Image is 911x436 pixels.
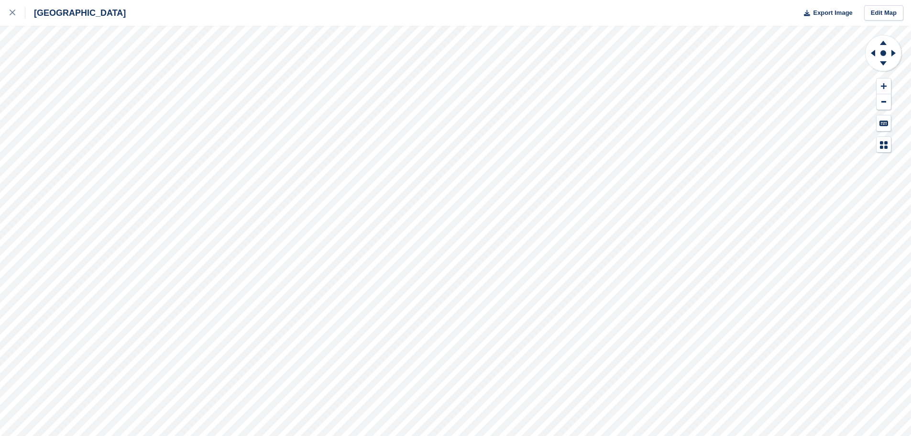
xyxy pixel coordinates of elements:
span: Export Image [813,8,852,18]
button: Zoom In [877,78,891,94]
button: Export Image [798,5,853,21]
button: Keyboard Shortcuts [877,115,891,131]
button: Map Legend [877,137,891,153]
a: Edit Map [864,5,903,21]
button: Zoom Out [877,94,891,110]
div: [GEOGRAPHIC_DATA] [25,7,126,19]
